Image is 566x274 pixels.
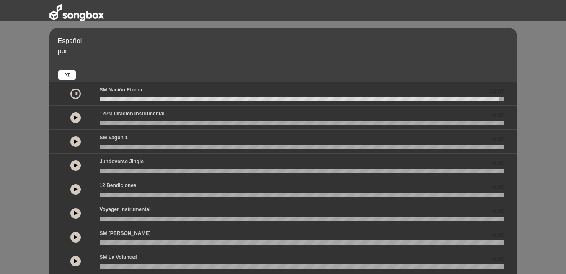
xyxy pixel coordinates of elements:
[100,110,165,117] p: 12PM Oración Instrumental
[489,87,504,96] span: 03:07
[100,253,137,261] p: SM La Voluntad
[58,36,515,46] p: Español
[100,182,137,189] p: 12 Bendiciones
[58,47,67,55] span: por
[493,231,504,240] span: 0.00
[100,134,128,141] p: SM Vagón 1
[493,255,504,264] span: 0.00
[493,111,504,120] span: 0.00
[100,86,142,94] p: SM Nación eterna
[100,230,151,237] p: SM [PERSON_NAME]
[493,207,504,216] span: 0.00
[493,135,504,144] span: 0.00
[100,206,151,213] p: Voyager Instrumental
[100,158,144,165] p: Jundoverse Jingle
[493,183,504,192] span: 0.00
[49,4,104,21] img: songbox-logo-white.png
[493,159,504,168] span: 0.00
